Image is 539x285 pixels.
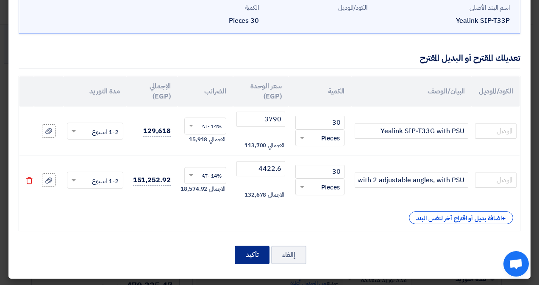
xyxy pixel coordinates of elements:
[420,52,520,64] div: تعديلك المقترح أو البديل المقترح
[244,141,266,150] span: 113,700
[133,175,171,186] span: 151,252.92
[268,191,284,199] span: الاجمالي
[409,211,513,224] div: اضافة بديل أو اقتراح آخر لنفس البند
[184,118,226,134] ng-select: VAT
[181,185,207,193] span: 18,574.92
[244,191,266,199] span: 132,678
[209,185,225,193] span: الاجمالي
[475,123,517,139] input: الموديل
[235,246,269,264] button: تأكيد
[209,135,225,144] span: الاجمالي
[289,76,352,107] th: الكمية
[266,3,367,13] div: الكود/الموديل
[64,76,127,107] th: مدة التوريد
[503,251,529,277] div: Open chat
[233,76,289,107] th: سعر الوحدة (EGP)
[178,76,233,107] th: الضرائب
[475,173,517,188] input: الموديل
[502,214,506,224] span: +
[321,134,340,143] span: Pieces
[236,161,285,176] input: أدخل سعر الوحدة
[321,183,340,192] span: Pieces
[143,126,170,137] span: 129,618
[157,16,259,26] div: 30 Pieces
[374,16,510,26] div: Yealink SIP-T33P
[189,135,207,144] span: 15,918
[472,76,520,107] th: الكود/الموديل
[295,116,345,129] input: RFQ_STEP1.ITEMS.2.AMOUNT_TITLE
[355,173,468,188] input: Add Item Description
[295,165,345,178] input: RFQ_STEP1.ITEMS.2.AMOUNT_TITLE
[351,76,472,107] th: البيان/الوصف
[271,246,306,264] button: إالغاء
[268,141,284,150] span: الاجمالي
[184,167,226,184] ng-select: VAT
[236,112,285,127] input: أدخل سعر الوحدة
[374,3,510,13] div: اسم البند الأصلي
[157,3,259,13] div: الكمية
[127,76,178,107] th: الإجمالي (EGP)
[355,123,468,139] input: Add Item Description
